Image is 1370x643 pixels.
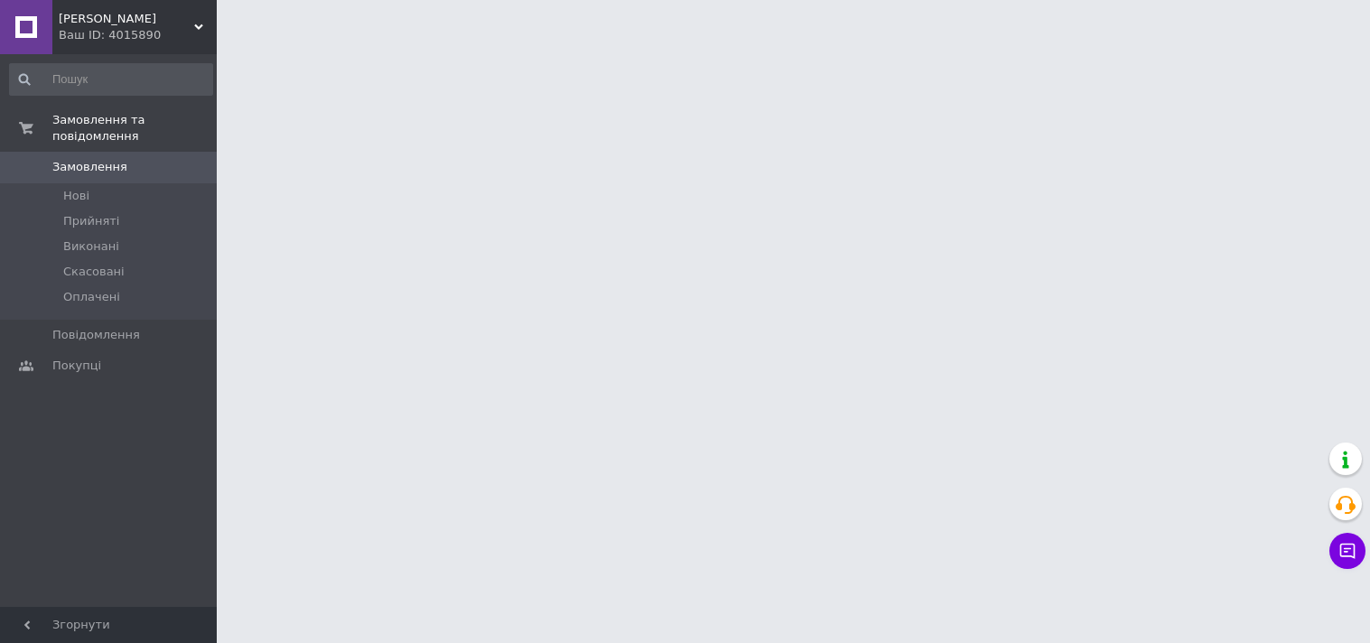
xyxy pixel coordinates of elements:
[63,238,119,255] span: Виконані
[63,289,120,305] span: Оплачені
[63,188,89,204] span: Нові
[9,63,213,96] input: Пошук
[59,27,217,43] div: Ваш ID: 4015890
[59,11,194,27] span: SiSi MooN
[52,112,217,144] span: Замовлення та повідомлення
[1329,533,1365,569] button: Чат з покупцем
[52,327,140,343] span: Повідомлення
[52,358,101,374] span: Покупці
[63,264,125,280] span: Скасовані
[52,159,127,175] span: Замовлення
[63,213,119,229] span: Прийняті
